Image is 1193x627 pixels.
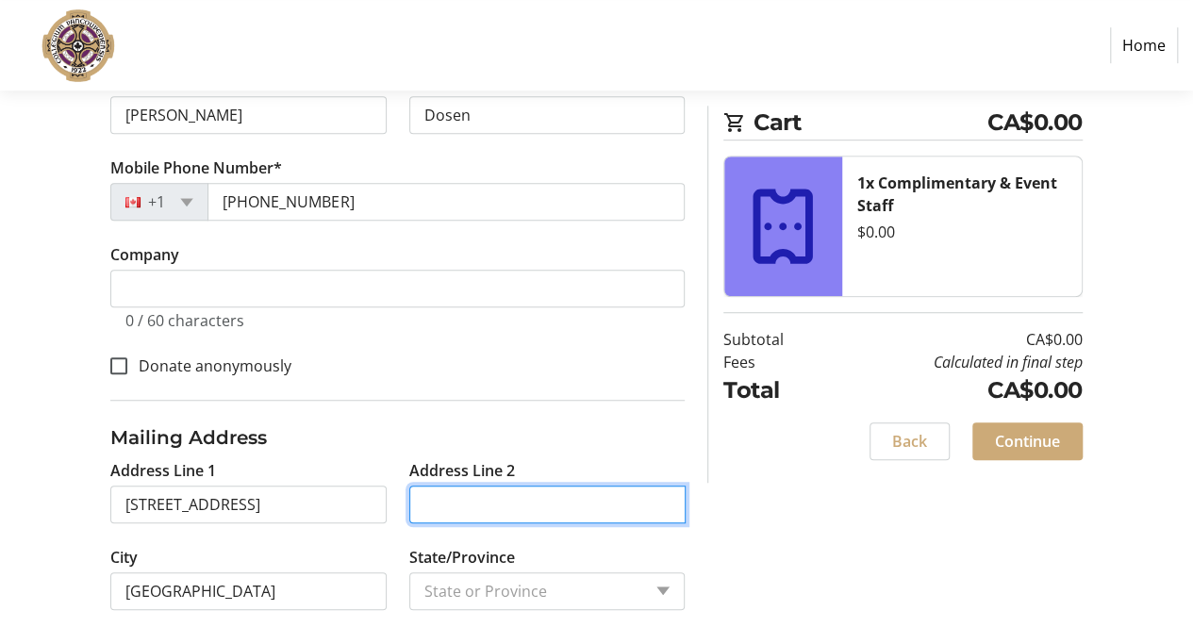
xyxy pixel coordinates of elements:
label: Address Line 1 [110,459,216,482]
label: State/Province [409,546,515,569]
a: Home [1110,27,1178,63]
input: City [110,572,386,610]
td: Fees [723,351,827,373]
td: Total [723,373,827,407]
td: CA$0.00 [827,328,1083,351]
td: Calculated in final step [827,351,1083,373]
tr-character-limit: 0 / 60 characters [125,310,244,331]
span: Continue [995,430,1060,453]
img: VC Parent Association's Logo [15,8,149,83]
td: Subtotal [723,328,827,351]
span: Cart [754,106,987,140]
input: (506) 234-5678 [207,183,685,221]
label: Mobile Phone Number* [110,157,282,179]
label: Address Line 2 [409,459,515,482]
button: Back [870,422,950,460]
span: Back [892,430,927,453]
label: Donate anonymously [127,355,291,377]
strong: 1x Complimentary & Event Staff [857,173,1057,216]
span: CA$0.00 [987,106,1083,140]
div: $0.00 [857,221,1067,243]
button: Continue [972,422,1083,460]
label: Company [110,243,179,266]
input: Address [110,486,386,523]
label: City [110,546,138,569]
h3: Mailing Address [110,423,685,452]
td: CA$0.00 [827,373,1083,407]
